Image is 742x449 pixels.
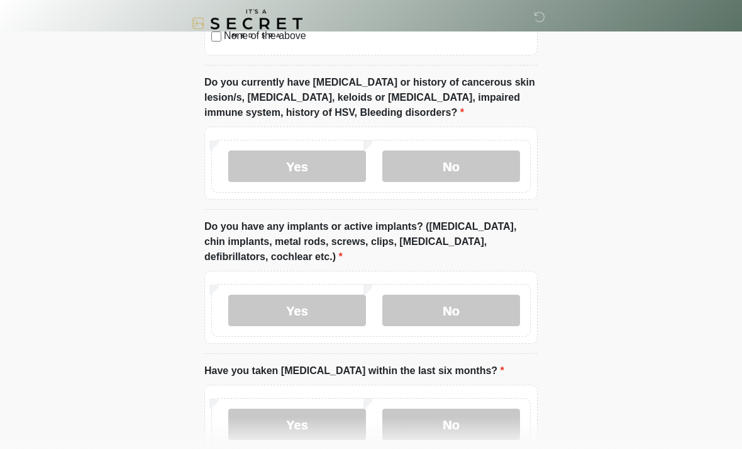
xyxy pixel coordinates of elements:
[204,220,538,265] label: Do you have any implants or active implants? ([MEDICAL_DATA], chin implants, metal rods, screws, ...
[192,9,302,38] img: It's A Secret Med Spa Logo
[228,409,366,441] label: Yes
[382,295,520,327] label: No
[382,151,520,183] label: No
[382,409,520,441] label: No
[204,364,504,379] label: Have you taken [MEDICAL_DATA] within the last six months?
[228,295,366,327] label: Yes
[204,76,538,121] label: Do you currently have [MEDICAL_DATA] or history of cancerous skin lesion/s, [MEDICAL_DATA], keloi...
[228,151,366,183] label: Yes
